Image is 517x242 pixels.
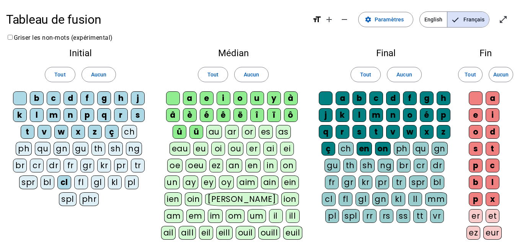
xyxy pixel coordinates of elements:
div: l [30,108,44,122]
div: et [486,209,499,223]
div: th [91,142,105,156]
div: ch [338,142,354,156]
div: a [183,91,197,105]
div: pl [125,175,139,189]
div: eur [483,226,502,240]
button: Entrer en plein écran [496,12,511,27]
div: eil [199,226,213,240]
div: bl [431,175,444,189]
div: g [97,91,111,105]
span: Tout [465,70,476,79]
div: fl [339,192,352,206]
div: ez [466,226,480,240]
div: ç [321,142,335,156]
mat-icon: format_size [312,15,321,24]
div: r [114,108,128,122]
div: ez [209,159,223,172]
button: Aucun [82,67,116,82]
div: oe [167,159,183,172]
div: cr [414,159,427,172]
div: pr [114,159,128,172]
div: h [437,91,450,105]
div: a [486,91,499,105]
div: p [437,108,450,122]
div: ng [378,159,394,172]
div: x [486,192,499,206]
div: p [469,192,483,206]
div: ien [165,192,182,206]
div: t [369,125,383,139]
div: dr [47,159,60,172]
div: c [369,91,383,105]
div: euil [283,226,302,240]
div: p [80,108,94,122]
div: an [226,159,242,172]
h2: Fin [466,49,505,58]
div: er [469,209,483,223]
div: eu [193,142,208,156]
div: e [200,91,214,105]
div: rr [363,209,377,223]
div: tt [413,209,427,223]
div: s [352,125,366,139]
div: tr [131,159,145,172]
div: v [386,125,400,139]
div: t [486,142,499,156]
div: ai [263,142,277,156]
div: ouil [236,226,255,240]
div: d [386,91,400,105]
div: ar [225,125,239,139]
mat-icon: remove [340,15,349,24]
div: n [64,108,77,122]
div: fr [64,159,77,172]
div: pr [375,175,389,189]
div: k [336,108,349,122]
div: [PERSON_NAME] [205,192,278,206]
div: â [166,108,180,122]
div: er [246,142,260,156]
div: j [131,91,145,105]
span: Tout [360,70,371,79]
div: kr [359,175,372,189]
div: z [88,125,102,139]
div: q [319,125,333,139]
div: n [386,108,400,122]
div: h [114,91,128,105]
div: ch [122,125,137,139]
button: Aucun [489,67,513,82]
div: ou [228,142,243,156]
div: à [284,91,298,105]
div: s [469,142,483,156]
h2: Final [318,49,454,58]
div: ph [394,142,410,156]
mat-icon: add [325,15,334,24]
div: l [352,108,366,122]
div: en [245,159,261,172]
div: br [397,159,411,172]
div: bl [41,175,54,189]
div: spr [409,175,427,189]
div: eill [216,226,233,240]
div: phr [80,192,99,206]
div: q [97,108,111,122]
div: oin [185,192,202,206]
div: fl [74,175,88,189]
div: z [437,125,450,139]
div: sh [360,159,375,172]
div: ei [280,142,294,156]
span: Aucun [244,70,259,79]
div: i [486,108,499,122]
h2: Initial [12,49,148,58]
div: or [242,125,256,139]
div: s [131,108,145,122]
div: ey [201,175,216,189]
mat-icon: settings [365,16,372,23]
div: sh [108,142,123,156]
div: gu [325,159,340,172]
div: aill [179,226,196,240]
div: gr [342,175,356,189]
div: kr [97,159,111,172]
div: k [13,108,27,122]
div: pl [325,209,339,223]
div: ng [126,142,142,156]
